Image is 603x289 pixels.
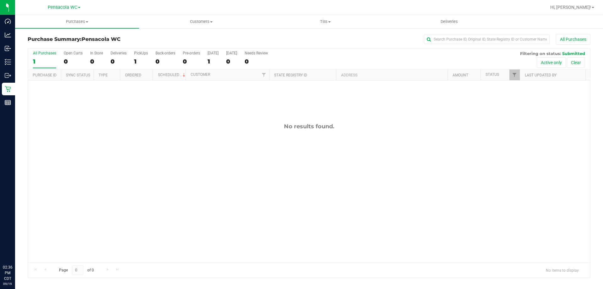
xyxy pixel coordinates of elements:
a: Ordered [125,73,141,77]
h3: Purchase Summary: [28,36,215,42]
div: PickUps [134,51,148,55]
a: Purchase ID [33,73,57,77]
div: 0 [226,58,237,65]
div: 0 [245,58,268,65]
a: Status [486,72,499,77]
div: In Store [90,51,103,55]
p: 09/19 [3,281,12,286]
div: Deliveries [111,51,127,55]
inline-svg: Outbound [5,72,11,79]
span: Deliveries [432,19,466,25]
a: Filter [509,69,520,80]
span: Page of 0 [54,265,99,275]
button: All Purchases [556,34,590,45]
a: Amount [453,73,468,77]
div: 0 [64,58,83,65]
span: No items to display [541,265,584,275]
button: Active only [537,57,566,68]
div: [DATE] [208,51,219,55]
span: Purchases [15,19,139,25]
div: [DATE] [226,51,237,55]
a: Deliveries [387,15,511,28]
div: Open Carts [64,51,83,55]
div: 0 [90,58,103,65]
div: Back-orders [155,51,175,55]
a: Customers [139,15,263,28]
div: All Purchases [33,51,56,55]
span: Pensacola WC [82,36,121,42]
div: 1 [33,58,56,65]
inline-svg: Dashboard [5,18,11,25]
div: 0 [183,58,200,65]
a: Scheduled [158,73,187,77]
input: Search Purchase ID, Original ID, State Registry ID or Customer Name... [424,35,550,44]
div: Needs Review [245,51,268,55]
span: Submitted [562,51,585,56]
th: Address [336,69,448,81]
span: Tills [263,19,387,25]
inline-svg: Reports [5,99,11,106]
span: Filtering on status: [520,51,561,56]
inline-svg: Inventory [5,59,11,65]
a: Purchases [15,15,139,28]
div: Pre-orders [183,51,200,55]
a: Customer [191,72,210,77]
span: Pensacola WC [48,5,77,10]
div: 1 [134,58,148,65]
inline-svg: Inbound [5,45,11,52]
a: Tills [263,15,387,28]
p: 02:36 PM CDT [3,264,12,281]
span: Customers [139,19,263,25]
span: Hi, [PERSON_NAME]! [550,5,591,10]
inline-svg: Retail [5,86,11,92]
a: Sync Status [66,73,90,77]
inline-svg: Analytics [5,32,11,38]
a: Type [99,73,108,77]
div: 0 [111,58,127,65]
a: Last Updated By [525,73,557,77]
div: No results found. [28,123,590,130]
iframe: Resource center [6,239,25,258]
button: Clear [567,57,585,68]
div: 1 [208,58,219,65]
div: 0 [155,58,175,65]
a: Filter [259,69,269,80]
a: State Registry ID [274,73,307,77]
